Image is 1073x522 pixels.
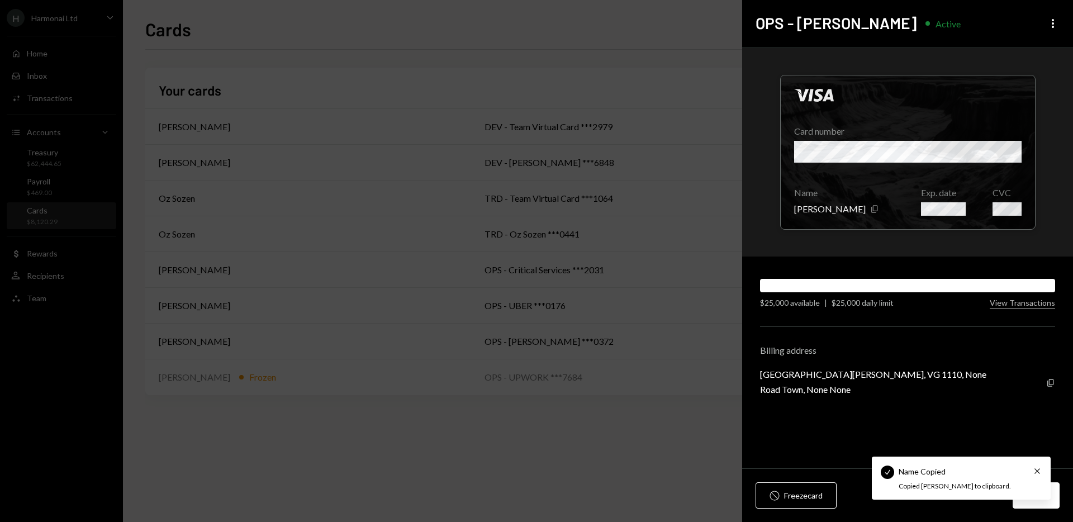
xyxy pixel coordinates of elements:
div: [GEOGRAPHIC_DATA][PERSON_NAME], VG 1110, None [760,369,986,379]
button: Freezecard [756,482,837,509]
div: Billing address [760,345,1055,355]
div: Click to hide [780,75,1036,230]
div: $25,000 available [760,297,820,309]
div: $25,000 daily limit [832,297,894,309]
div: Road Town, None None [760,384,986,395]
div: Copied [PERSON_NAME] to clipboard. [899,482,1017,491]
h2: OPS - [PERSON_NAME] [756,12,917,34]
div: Name Copied [899,466,946,477]
div: | [824,297,827,309]
div: Freeze card [784,490,823,501]
div: Active [936,18,961,29]
button: View Transactions [990,298,1055,309]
